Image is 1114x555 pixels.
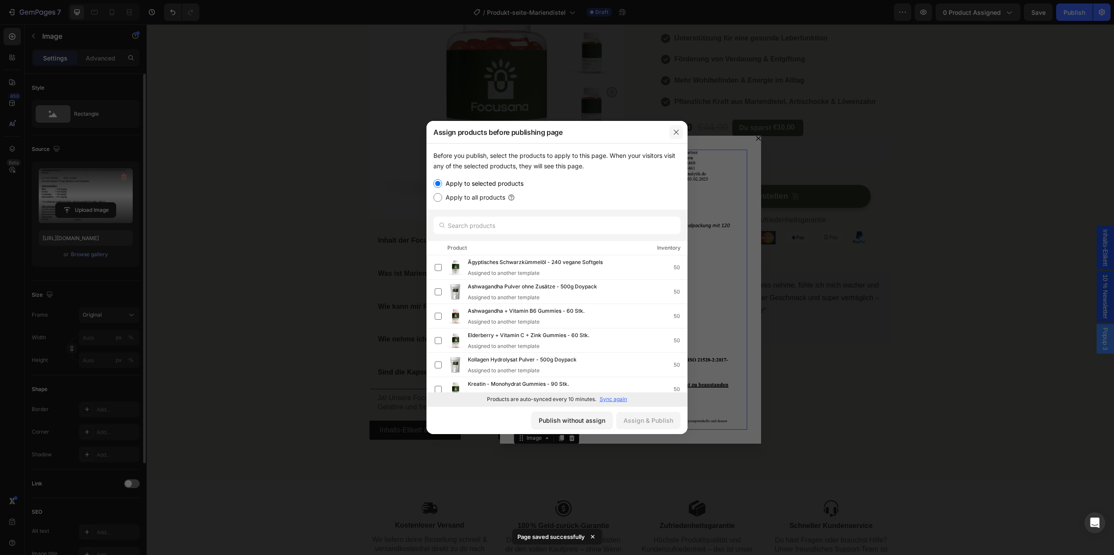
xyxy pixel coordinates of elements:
[353,111,614,419] div: Dialog body
[468,342,604,350] div: Assigned to another template
[954,250,963,294] span: 10 % Newsletter
[531,412,613,429] button: Publish without assign
[624,416,673,425] div: Assign & Publish
[954,303,963,326] span: Popup 3
[468,367,591,374] div: Assigned to another template
[447,259,464,276] img: product-img
[442,178,523,189] label: Apply to selected products
[468,380,569,389] span: Kreatin - Monohydrat Gummies - 90 Stk.
[1084,512,1105,533] div: Open Intercom Messenger
[468,282,597,292] span: Ashwagandha Pulver ohne Zusätze - 500g Doypack
[447,381,464,398] img: product-img
[674,263,687,272] div: 50
[468,269,617,277] div: Assigned to another template
[517,532,585,541] p: Page saved successfully
[600,395,627,403] p: Sync again
[674,361,687,369] div: 50
[468,307,585,316] span: Ashwagandha + Vitamin B6 Gummies - 60 Stk.
[433,150,681,171] div: Before you publish, select the products to apply to this page. When your visitors visit any of th...
[426,121,665,144] div: Assign products before publishing page
[468,318,599,326] div: Assigned to another template
[447,332,464,349] img: product-img
[353,111,614,419] div: Dialog content
[674,336,687,345] div: 50
[447,244,467,252] div: Product
[433,217,681,234] input: Search products
[378,410,397,418] div: Image
[447,283,464,301] img: product-img
[468,331,590,341] span: Elderberry + Vitamin C + Zink Gummies - 60 Stk.
[674,385,687,394] div: 50
[447,308,464,325] img: product-img
[468,258,603,267] span: Ägyptisches Schwarzkümmelöl - 240 vegane Softgels
[487,395,596,403] p: Products are auto-synced every 10 minutes.
[954,205,963,242] span: Inhalts-Etikett
[367,125,601,405] img: gempages_566325962250126361-01d7cc76-0b6a-4332-942c-9d276bdaf25d.png
[616,412,681,429] button: Assign & Publish
[442,192,505,203] label: Apply to all products
[468,355,577,365] span: Kollagen Hydrolysat Pulver - 500g Doypack
[674,312,687,321] div: 50
[657,244,681,252] div: Inventory
[468,294,611,301] div: Assigned to another template
[539,416,605,425] div: Publish without assign
[426,144,688,406] div: />
[468,391,583,399] div: Assigned to another template
[674,288,687,296] div: 50
[447,356,464,374] img: product-img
